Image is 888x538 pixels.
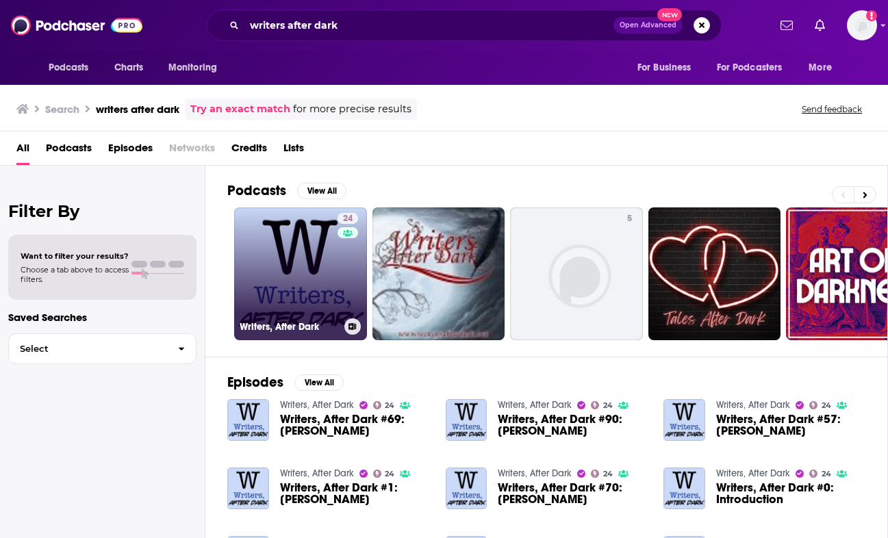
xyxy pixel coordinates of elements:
[190,101,290,117] a: Try an exact match
[446,467,487,509] img: Writers, After Dark #70: Shaun Hamill
[297,183,346,199] button: View All
[866,10,877,21] svg: Add a profile image
[9,344,167,353] span: Select
[8,201,196,221] h2: Filter By
[603,471,613,477] span: 24
[716,482,865,505] a: Writers, After Dark #0: Introduction
[227,182,346,199] a: PodcastsView All
[280,482,429,505] a: Writers, After Dark #1: Jasper Bark
[21,251,129,261] span: Want to filter your results?
[498,413,647,437] span: Writers, After Dark #90: [PERSON_NAME]
[498,482,647,505] span: Writers, After Dark #70: [PERSON_NAME]
[663,467,705,509] img: Writers, After Dark #0: Introduction
[244,14,613,36] input: Search podcasts, credits, & more...
[385,402,394,409] span: 24
[108,137,153,165] a: Episodes
[498,482,647,505] a: Writers, After Dark #70: Shaun Hamill
[280,482,429,505] span: Writers, After Dark #1: [PERSON_NAME]
[227,399,269,441] img: Writers, After Dark #69: Christina Henry
[628,55,709,81] button: open menu
[591,470,613,478] a: 24
[373,401,395,409] a: 24
[338,213,358,224] a: 24
[799,55,849,81] button: open menu
[234,207,367,340] a: 24Writers, After Dark
[591,401,613,409] a: 24
[96,103,179,116] h3: writers after dark
[657,8,682,21] span: New
[343,212,353,226] span: 24
[716,399,790,411] a: Writers, After Dark
[446,399,487,441] img: Writers, After Dark #90: Christina Henry
[11,12,142,38] img: Podchaser - Follow, Share and Rate Podcasts
[21,265,129,284] span: Choose a tab above to access filters.
[603,402,613,409] span: 24
[498,413,647,437] a: Writers, After Dark #90: Christina Henry
[822,402,831,409] span: 24
[775,14,798,37] a: Show notifications dropdown
[622,213,637,224] a: 5
[385,471,394,477] span: 24
[8,311,196,324] p: Saved Searches
[627,212,632,226] span: 5
[847,10,877,40] img: User Profile
[716,413,865,437] span: Writers, After Dark #57: [PERSON_NAME]
[231,137,267,165] a: Credits
[716,467,790,479] a: Writers, After Dark
[207,10,722,41] div: Search podcasts, credits, & more...
[280,413,429,437] a: Writers, After Dark #69: Christina Henry
[717,58,783,77] span: For Podcasters
[240,321,339,333] h3: Writers, After Dark
[498,399,572,411] a: Writers, After Dark
[280,413,429,437] span: Writers, After Dark #69: [PERSON_NAME]
[283,137,304,165] a: Lists
[8,333,196,364] button: Select
[16,137,29,165] a: All
[280,467,354,479] a: Writers, After Dark
[716,413,865,437] a: Writers, After Dark #57: Ellen Datlow
[373,470,395,478] a: 24
[227,182,286,199] h2: Podcasts
[227,374,283,391] h2: Episodes
[809,58,832,77] span: More
[227,374,344,391] a: EpisodesView All
[809,470,831,478] a: 24
[637,58,692,77] span: For Business
[809,14,830,37] a: Show notifications dropdown
[510,207,643,340] a: 5
[613,17,683,34] button: Open AdvancedNew
[114,58,144,77] span: Charts
[169,137,215,165] span: Networks
[49,58,89,77] span: Podcasts
[620,22,676,29] span: Open Advanced
[798,103,866,115] button: Send feedback
[39,55,107,81] button: open menu
[809,401,831,409] a: 24
[708,55,802,81] button: open menu
[280,399,354,411] a: Writers, After Dark
[105,55,152,81] a: Charts
[822,471,831,477] span: 24
[45,103,79,116] h3: Search
[46,137,92,165] a: Podcasts
[663,399,705,441] img: Writers, After Dark #57: Ellen Datlow
[847,10,877,40] button: Show profile menu
[847,10,877,40] span: Logged in as smeizlik
[293,101,411,117] span: for more precise results
[498,467,572,479] a: Writers, After Dark
[168,58,217,77] span: Monitoring
[227,467,269,509] img: Writers, After Dark #1: Jasper Bark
